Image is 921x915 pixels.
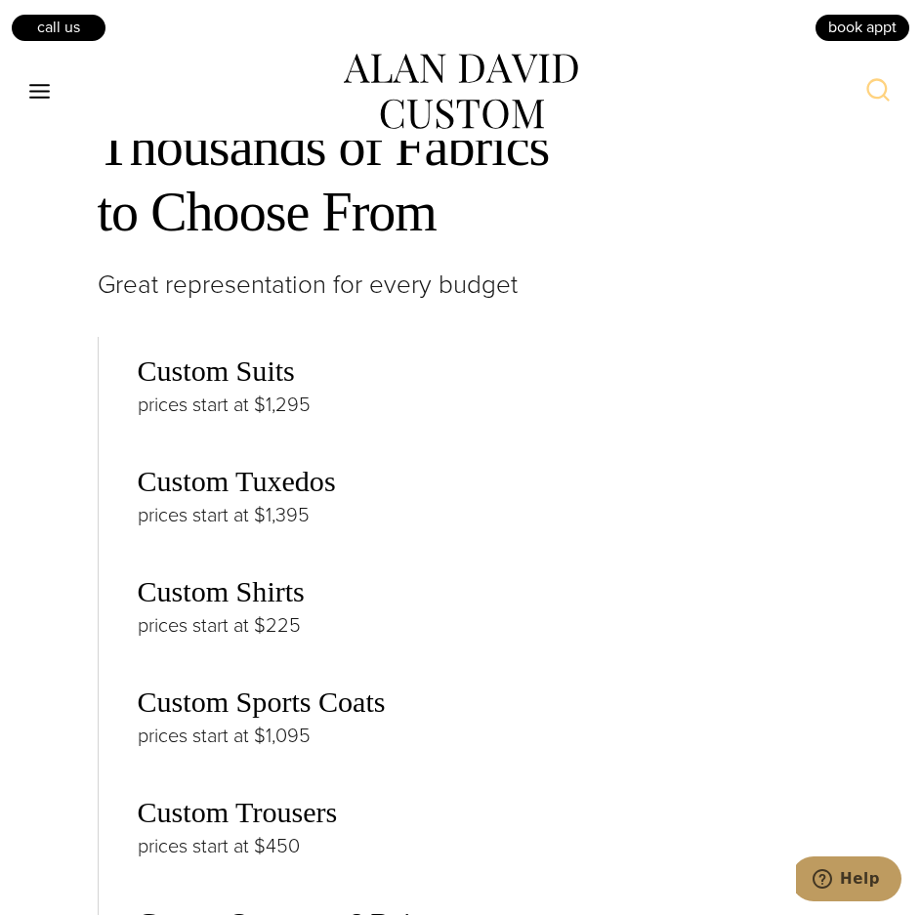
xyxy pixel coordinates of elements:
[344,54,578,130] img: alan david custom
[796,856,901,905] iframe: Opens a widget where you can chat to one of our agents
[138,686,386,719] a: Custom Sports Coats
[138,609,824,641] p: prices start at $225
[10,13,107,42] a: Call Us
[98,114,824,245] h2: Thousands of Fabrics to Choose From
[138,465,336,498] a: Custom Tuxedos
[138,720,824,751] p: prices start at $1,095
[20,74,61,109] button: Open menu
[855,68,901,115] button: View Search Form
[814,13,911,42] a: book appt
[138,575,305,608] a: Custom Shirts
[98,265,824,306] p: Great representation for every budget
[138,830,824,861] p: prices start at $450
[138,354,295,388] a: Custom Suits
[138,796,338,829] a: Custom Trousers
[138,499,824,530] p: prices start at $1,395
[138,389,824,420] p: prices start at $1,295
